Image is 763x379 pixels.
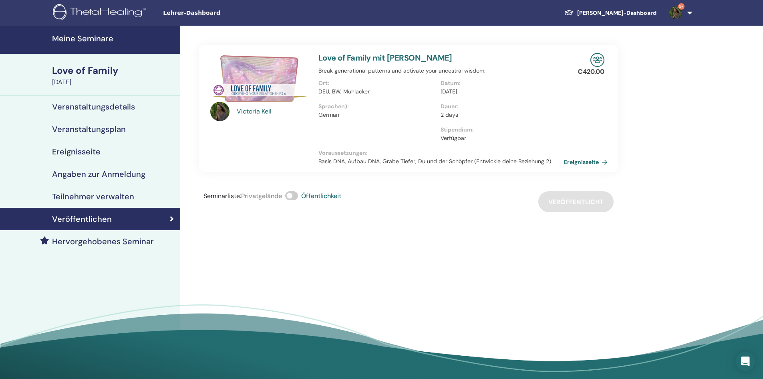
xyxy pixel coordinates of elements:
[318,111,436,119] p: German
[441,79,558,87] p: Datum :
[52,124,126,134] h4: Veranstaltungsplan
[318,149,563,157] p: Voraussetzungen :
[52,77,175,87] div: [DATE]
[163,9,283,17] span: Lehrer-Dashboard
[564,156,611,168] a: Ereignisseite
[203,192,241,200] span: Seminarliste :
[736,352,755,371] div: Open Intercom Messenger
[47,64,180,87] a: Love of Family[DATE]
[52,102,135,111] h4: Veranstaltungsdetails
[210,102,230,121] img: default.jpg
[241,192,282,200] span: Privatgelände
[52,169,145,179] h4: Angaben zur Anmeldung
[52,147,101,156] h4: Ereignisseite
[441,126,558,134] p: Stipendium :
[210,53,309,104] img: Love of Family
[678,3,684,10] span: 9+
[237,107,311,116] a: Victoria Keil
[301,192,341,200] span: Öffentlichkeit
[564,9,574,16] img: graduation-cap-white.svg
[52,34,175,43] h4: Meine Seminare
[52,192,134,201] h4: Teilnehmer verwalten
[318,67,563,75] p: Break generational patterns and activate your ancestral wisdom.
[590,53,604,67] img: In-Person Seminar
[52,64,175,77] div: Love of Family
[669,6,682,19] img: default.jpg
[441,102,558,111] p: Dauer :
[441,87,558,96] p: [DATE]
[52,214,112,224] h4: Veröffentlichen
[318,79,436,87] p: Ort :
[558,6,663,20] a: [PERSON_NAME]-Dashboard
[318,157,563,166] p: Basis DNA, Aufbau DNA, Grabe Tiefer, Du und der Schöpfer (Entwickle deine Beziehung 2)
[318,53,452,63] a: Love of Family mit [PERSON_NAME]
[318,87,436,96] p: DEU, BW, Mühlacker
[318,102,436,111] p: Sprachen) :
[52,237,154,246] h4: Hervorgehobenes Seminar
[441,134,558,142] p: Verfügbar
[578,67,604,77] p: € 420.00
[441,111,558,119] p: 2 days
[53,4,149,22] img: logo.png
